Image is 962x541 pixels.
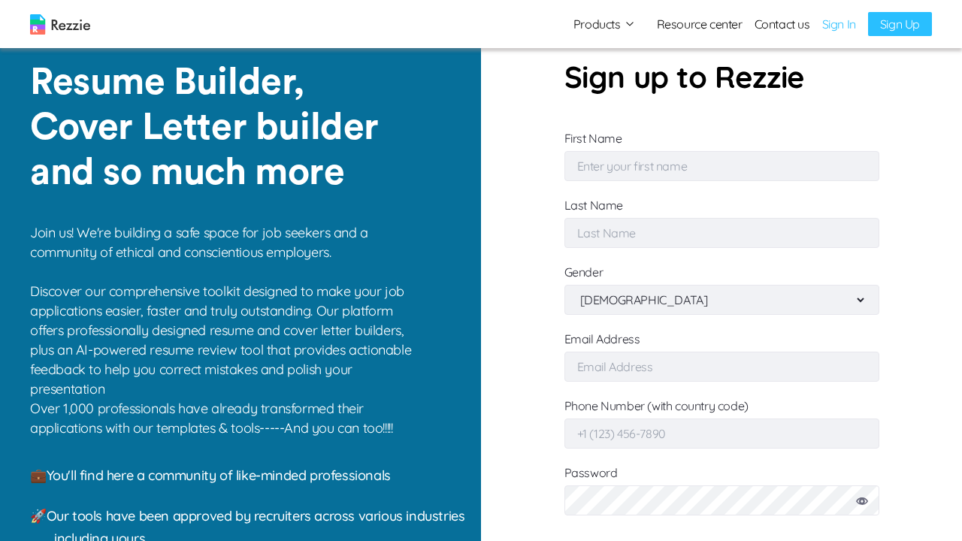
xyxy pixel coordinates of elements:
input: Last Name [564,218,879,248]
a: Contact us [755,15,810,33]
label: Phone Number (with country code) [564,398,879,441]
label: First Name [564,131,879,174]
input: Password [564,485,879,515]
label: Password [564,465,879,530]
button: Products [573,15,636,33]
p: Resume Builder, Cover Letter builder and so much more [30,60,405,195]
a: Resource center [657,15,743,33]
input: Phone Number (with country code) [564,419,879,449]
label: Last Name [564,198,879,240]
p: Join us! We're building a safe space for job seekers and a community of ethical and conscientious... [30,223,422,399]
label: Email Address [564,331,879,374]
p: Sign up to Rezzie [564,54,879,99]
label: Gender [564,264,604,280]
img: logo [30,14,90,35]
input: Email Address [564,352,879,382]
a: Sign In [822,15,856,33]
input: First Name [564,151,879,181]
p: Over 1,000 professionals have already transformed their applications with our templates & tools--... [30,399,422,438]
a: Sign Up [868,12,932,36]
span: 💼 You'll find here a community of like-minded professionals [30,467,391,484]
